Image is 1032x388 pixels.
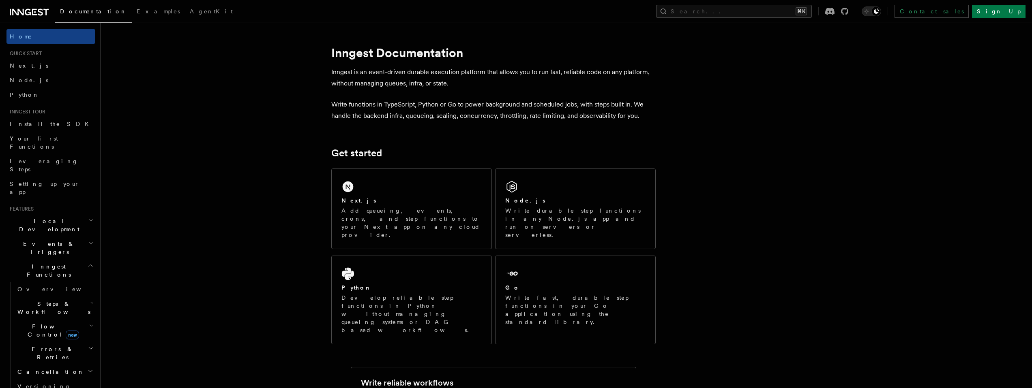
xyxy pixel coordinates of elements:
span: Install the SDK [10,121,94,127]
span: Local Development [6,217,88,233]
span: Documentation [60,8,127,15]
p: Write durable step functions in any Node.js app and run on servers or serverless. [505,207,646,239]
h2: Next.js [341,196,376,205]
h2: Go [505,284,520,292]
a: Next.jsAdd queueing, events, crons, and step functions to your Next app on any cloud provider. [331,168,492,249]
span: Features [6,206,34,212]
button: Flow Controlnew [14,319,95,342]
span: Your first Functions [10,135,58,150]
button: Steps & Workflows [14,296,95,319]
span: Quick start [6,50,42,57]
a: Next.js [6,58,95,73]
a: PythonDevelop reliable step functions in Python without managing queueing systems or DAG based wo... [331,256,492,344]
span: Leveraging Steps [10,158,78,173]
span: Cancellation [14,368,84,376]
a: Install the SDK [6,117,95,131]
a: Setting up your app [6,177,95,199]
span: Inngest Functions [6,262,88,279]
span: Events & Triggers [6,240,88,256]
p: Inngest is an event-driven durable execution platform that allows you to run fast, reliable code ... [331,66,656,89]
span: Home [10,32,32,41]
a: AgentKit [185,2,238,22]
p: Write fast, durable step functions in your Go application using the standard library. [505,294,646,326]
button: Toggle dark mode [862,6,881,16]
a: Python [6,87,95,102]
h2: Node.js [505,196,545,205]
span: new [66,330,79,339]
a: Sign Up [972,5,1026,18]
a: Your first Functions [6,131,95,154]
a: Contact sales [895,5,969,18]
span: Python [10,92,39,98]
a: GoWrite fast, durable step functions in your Go application using the standard library. [495,256,656,344]
a: Home [6,29,95,44]
span: Examples [137,8,180,15]
p: Add queueing, events, crons, and step functions to your Next app on any cloud provider. [341,207,482,239]
h1: Inngest Documentation [331,45,656,60]
span: AgentKit [190,8,233,15]
span: Next.js [10,62,48,69]
span: Inngest tour [6,109,45,115]
span: Setting up your app [10,181,79,195]
button: Cancellation [14,365,95,379]
span: Node.js [10,77,48,83]
button: Errors & Retries [14,342,95,365]
span: Errors & Retries [14,345,88,361]
button: Events & Triggers [6,237,95,259]
span: Flow Control [14,322,89,339]
button: Inngest Functions [6,259,95,282]
a: Overview [14,282,95,296]
span: Steps & Workflows [14,300,90,316]
p: Develop reliable step functions in Python without managing queueing systems or DAG based workflows. [341,294,482,334]
p: Write functions in TypeScript, Python or Go to power background and scheduled jobs, with steps bu... [331,99,656,122]
kbd: ⌘K [796,7,807,15]
a: Node.js [6,73,95,87]
a: Examples [132,2,185,22]
button: Local Development [6,214,95,237]
a: Documentation [55,2,132,23]
a: Leveraging Steps [6,154,95,177]
h2: Python [341,284,371,292]
span: Overview [17,286,101,292]
button: Search...⌘K [656,5,812,18]
a: Get started [331,147,382,159]
a: Node.jsWrite durable step functions in any Node.js app and run on servers or serverless. [495,168,656,249]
